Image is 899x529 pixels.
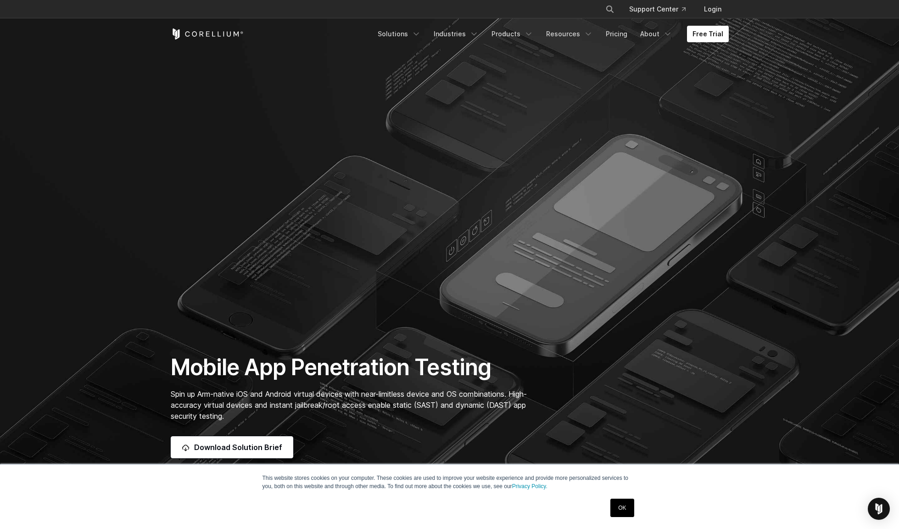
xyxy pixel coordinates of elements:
[697,1,729,17] a: Login
[622,1,693,17] a: Support Center
[635,26,678,42] a: About
[171,436,293,458] a: Download Solution Brief
[594,1,729,17] div: Navigation Menu
[512,483,547,490] a: Privacy Policy.
[610,499,634,517] a: OK
[541,26,598,42] a: Resources
[486,26,539,42] a: Products
[687,26,729,42] a: Free Trial
[194,442,282,453] span: Download Solution Brief
[602,1,618,17] button: Search
[372,26,729,42] div: Navigation Menu
[428,26,484,42] a: Industries
[171,389,527,421] span: Spin up Arm-native iOS and Android virtual devices with near-limitless device and OS combinations...
[262,474,637,490] p: This website stores cookies on your computer. These cookies are used to improve your website expe...
[171,354,536,381] h1: Mobile App Penetration Testing
[171,28,244,39] a: Corellium Home
[600,26,633,42] a: Pricing
[372,26,426,42] a: Solutions
[868,498,890,520] div: Open Intercom Messenger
